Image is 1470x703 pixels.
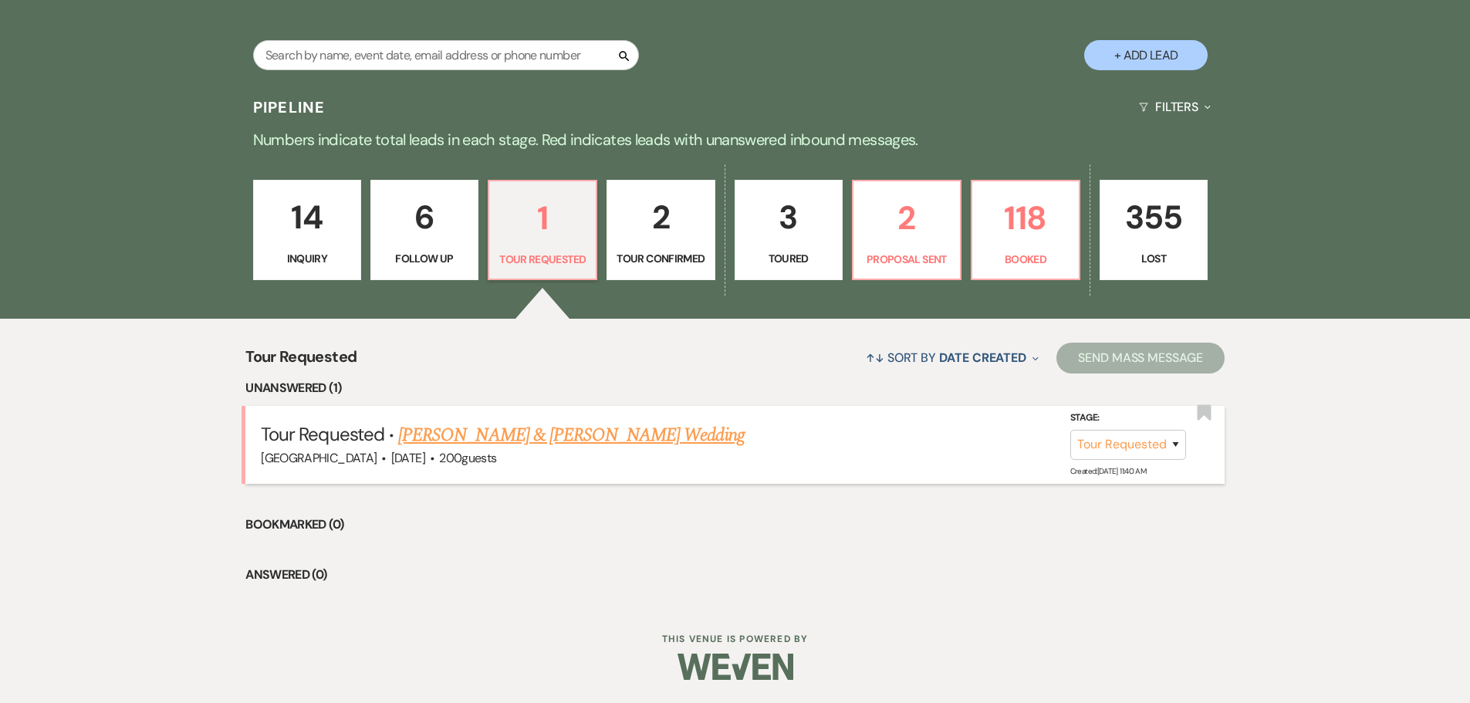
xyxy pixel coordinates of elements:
p: Lost [1110,250,1198,267]
p: 1 [498,192,586,244]
button: + Add Lead [1084,40,1208,70]
a: 1Tour Requested [488,180,597,280]
a: 6Follow Up [370,180,478,280]
li: Answered (0) [245,565,1225,585]
p: 3 [745,191,833,243]
p: Inquiry [263,250,351,267]
span: Tour Requested [261,422,384,446]
p: Proposal Sent [863,251,951,268]
p: 14 [263,191,351,243]
h3: Pipeline [253,96,326,118]
a: 2Tour Confirmed [607,180,715,280]
p: Follow Up [380,250,468,267]
span: [GEOGRAPHIC_DATA] [261,450,377,466]
span: 200 guests [439,450,496,466]
p: 2 [863,192,951,244]
a: [PERSON_NAME] & [PERSON_NAME] Wedding [398,421,744,449]
p: 118 [982,192,1070,244]
span: ↑↓ [866,350,884,366]
p: Tour Requested [498,251,586,268]
label: Stage: [1070,410,1186,427]
a: 355Lost [1100,180,1208,280]
a: 3Toured [735,180,843,280]
p: 6 [380,191,468,243]
p: 2 [617,191,705,243]
span: Tour Requested [245,345,357,378]
input: Search by name, event date, email address or phone number [253,40,639,70]
img: Weven Logo [678,640,793,694]
p: Booked [982,251,1070,268]
a: 118Booked [971,180,1080,280]
span: Created: [DATE] 11:40 AM [1070,466,1146,476]
a: 14Inquiry [253,180,361,280]
span: [DATE] [391,450,425,466]
span: Date Created [939,350,1026,366]
p: 355 [1110,191,1198,243]
p: Toured [745,250,833,267]
li: Unanswered (1) [245,378,1225,398]
p: Tour Confirmed [617,250,705,267]
li: Bookmarked (0) [245,515,1225,535]
p: Numbers indicate total leads in each stage. Red indicates leads with unanswered inbound messages. [180,127,1291,152]
button: Filters [1133,86,1217,127]
button: Sort By Date Created [860,337,1045,378]
a: 2Proposal Sent [852,180,961,280]
button: Send Mass Message [1056,343,1225,373]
